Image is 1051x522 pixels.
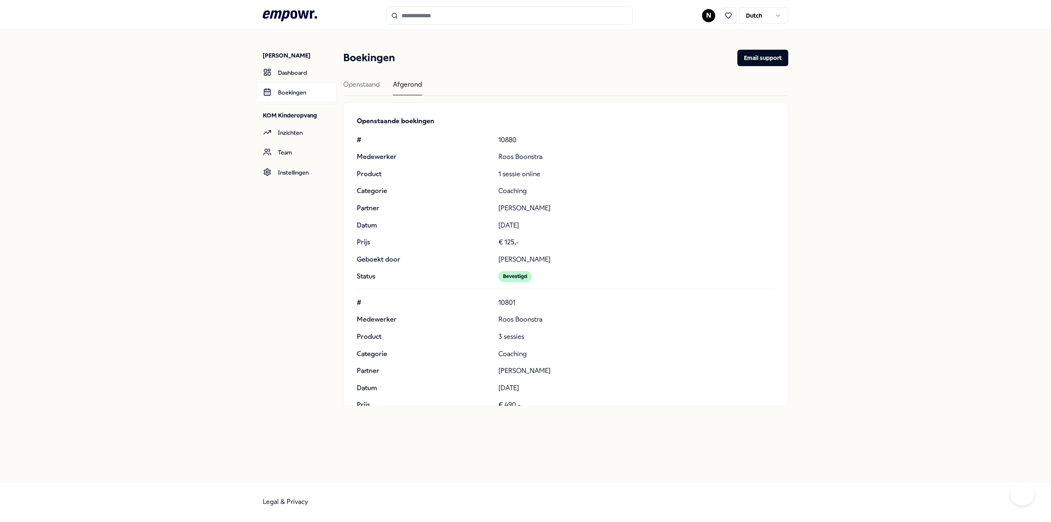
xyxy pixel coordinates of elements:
[498,220,775,231] p: [DATE]
[256,143,337,162] a: Team
[263,111,337,120] p: KOM Kinderopvang
[357,152,492,162] p: Medewerker
[263,51,337,60] p: [PERSON_NAME]
[498,400,775,410] p: € 490,-
[357,271,492,282] p: Status
[498,271,532,282] div: Bevestigd
[498,203,775,214] p: [PERSON_NAME]
[357,366,492,376] p: Partner
[737,50,788,66] button: Email support
[498,366,775,376] p: [PERSON_NAME]
[498,169,775,179] p: 1 sessie online
[393,79,422,95] div: Afgerond
[386,7,633,25] input: Search for products, categories or subcategories
[498,383,775,393] p: [DATE]
[498,314,775,325] p: Roos Boonstra
[256,163,337,182] a: Instellingen
[702,9,715,22] button: N
[357,383,492,393] p: Datum
[498,237,775,248] p: € 125,-
[357,186,492,196] p: Categorie
[357,237,492,248] p: Prijs
[357,203,492,214] p: Partner
[357,169,492,179] p: Product
[357,314,492,325] p: Medewerker
[256,83,337,102] a: Boekingen
[498,297,775,308] p: 10801
[357,400,492,410] p: Prijs
[498,349,775,359] p: Coaching
[498,186,775,196] p: Coaching
[357,349,492,359] p: Categorie
[357,297,492,308] p: #
[343,79,380,95] div: Openstaand
[357,331,492,342] p: Product
[498,331,775,342] p: 3 sessies
[256,123,337,143] a: Inzichten
[357,116,775,126] p: Openstaande boekingen
[498,152,775,162] p: Roos Boonstra
[256,63,337,83] a: Dashboard
[263,498,308,506] a: Legal & Privacy
[357,254,492,265] p: Geboekt door
[498,254,775,265] p: [PERSON_NAME]
[357,220,492,231] p: Datum
[498,135,775,145] p: 10880
[1010,481,1035,506] iframe: Help Scout Beacon - Open
[343,50,395,66] h1: Boekingen
[357,135,492,145] p: #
